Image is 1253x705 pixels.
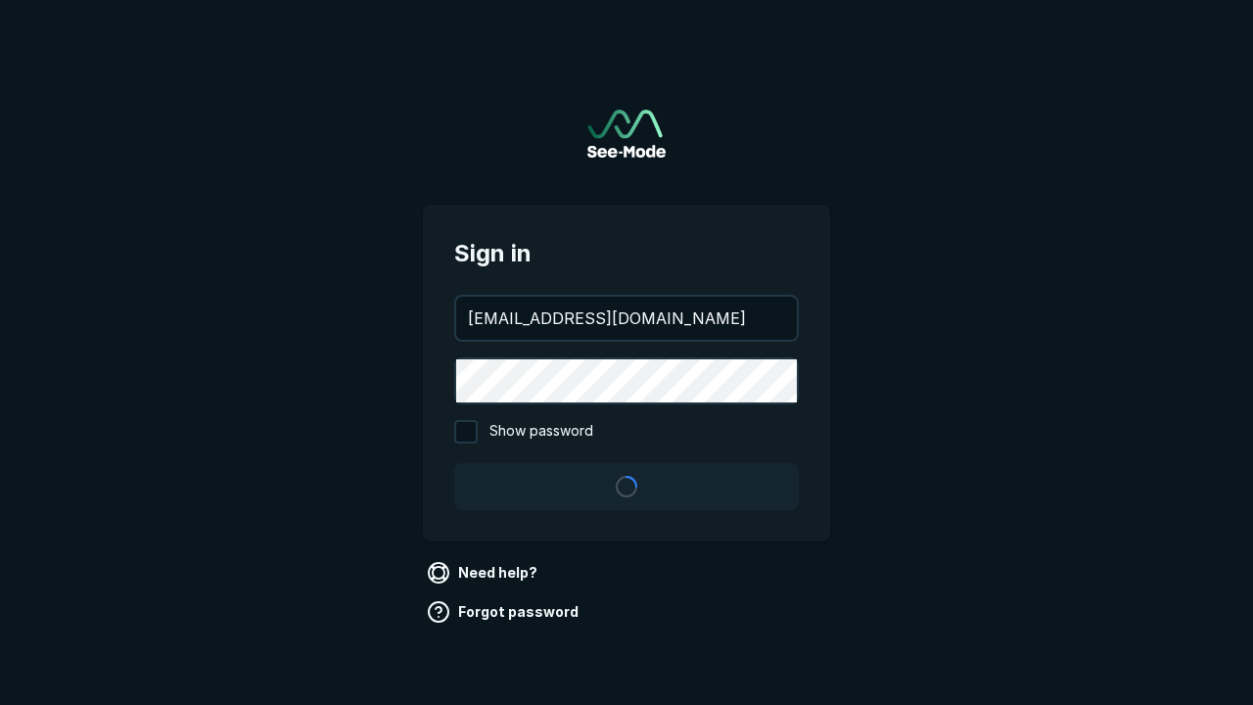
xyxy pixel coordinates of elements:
a: Forgot password [423,596,586,628]
img: See-Mode Logo [587,110,666,158]
span: Sign in [454,236,799,271]
span: Show password [489,420,593,444]
input: your@email.com [456,297,797,340]
a: Go to sign in [587,110,666,158]
a: Need help? [423,557,545,588]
